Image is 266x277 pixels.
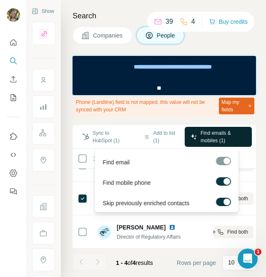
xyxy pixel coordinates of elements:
button: Sync to HubSpot (1) [77,127,134,147]
button: Find both [198,226,253,238]
button: Search [7,53,20,68]
button: Show [26,5,60,18]
span: results [116,259,153,266]
button: Quick start [7,35,20,50]
button: Add to list (1) [138,127,181,147]
span: Find emails & mobiles (1) [201,129,246,144]
button: Feedback [7,184,20,199]
button: Use Surfe API [7,147,20,162]
button: Buy credits [209,16,248,28]
button: My lists [7,90,20,105]
span: Find mobile phone [103,179,151,187]
iframe: Banner [73,56,256,95]
span: 4 [133,259,136,266]
h4: Search [73,10,256,22]
span: People [157,31,176,40]
span: 1 - 4 [116,259,128,266]
button: Enrich CSV [7,72,20,87]
span: 1 selected [93,154,120,163]
button: Find emails & mobiles (1) [185,127,252,147]
div: Phone (Landline) field is not mapped, this value will not be synced with your CRM [73,95,256,117]
p: 39 [166,17,173,27]
p: 4 [191,17,195,27]
span: Rows per page [177,259,216,267]
img: LinkedIn logo [169,224,176,231]
iframe: Intercom live chat [238,249,258,269]
button: Map my fields [219,98,254,114]
button: Dashboard [7,166,20,181]
span: Find email [103,158,130,166]
span: Skip previously enriched contacts [103,199,189,207]
span: of [128,259,133,266]
p: 10 [228,258,235,267]
span: [PERSON_NAME] [117,223,166,232]
img: Avatar [7,8,20,22]
span: 1 [255,249,261,255]
img: Avatar [98,225,111,239]
span: Find both [227,228,248,236]
span: Director of Regulatory Affairs [117,234,181,240]
span: Companies [93,31,123,40]
button: Use Surfe on LinkedIn [7,129,20,144]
